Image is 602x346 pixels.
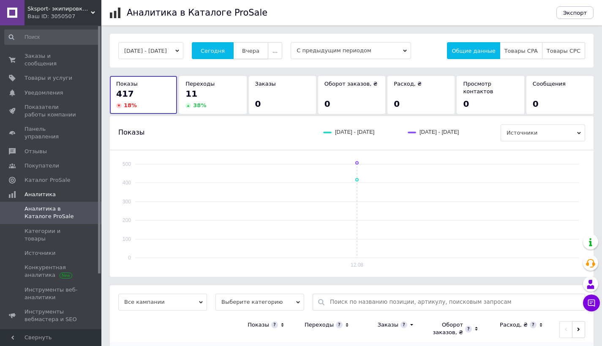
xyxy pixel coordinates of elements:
div: Расход, ₴ [500,321,528,329]
span: Вчера [242,48,259,54]
span: Заказы [255,81,276,87]
span: 0 [533,99,539,109]
button: [DATE] - [DATE] [118,42,183,59]
span: Категории и товары [25,227,78,243]
span: Инструменты веб-аналитики [25,286,78,301]
span: 0 [394,99,400,109]
div: Показы [248,321,269,329]
span: Товары CPA [504,48,538,54]
span: 38 % [193,102,206,108]
span: Заказы и сообщения [25,52,78,68]
input: Поиск [4,30,100,45]
span: ... [272,48,278,54]
div: Заказы [378,321,398,329]
span: Уведомления [25,89,63,97]
span: Выберите категорию [215,294,304,311]
text: 200 [123,217,131,223]
span: Показы [116,81,138,87]
text: 300 [123,199,131,205]
button: Сегодня [192,42,234,59]
input: Поиск по названию позиции, артикулу, поисковым запросам [330,294,580,310]
text: 0 [128,255,131,261]
span: Инструменты вебмастера и SEO [25,308,78,323]
span: Товары и услуги [25,74,72,82]
span: Источники [25,249,55,257]
span: Расход, ₴ [394,81,422,87]
text: 100 [123,236,131,242]
button: Товары CPA [500,42,542,59]
button: Экспорт [556,6,594,19]
div: Переходы [305,321,334,329]
div: Ваш ID: 3050507 [27,13,101,20]
button: Общие данные [447,42,500,59]
span: С предыдущим периодом [291,42,411,59]
button: Товары CPC [542,42,585,59]
text: 500 [123,161,131,167]
span: Каталог ProSale [25,176,70,184]
button: Вчера [233,42,268,59]
span: Просмотр контактов [463,81,493,95]
span: Общие данные [452,48,495,54]
button: Чат с покупателем [583,295,600,311]
span: Экспорт [563,10,587,16]
span: Источники [501,124,585,141]
button: ... [268,42,282,59]
span: Сообщения [533,81,566,87]
span: Панель управления [25,125,78,141]
span: Переходы [185,81,215,87]
span: 11 [185,89,197,99]
span: 18 % [124,102,137,108]
span: Аналитика в Каталоге ProSale [25,205,78,220]
span: Показы [118,128,144,137]
text: 12.08 [351,262,363,268]
span: Оборот заказов, ₴ [324,81,378,87]
h1: Аналитика в Каталоге ProSale [127,8,267,18]
span: Аналитика [25,191,56,198]
div: Оборот заказов, ₴ [430,321,463,336]
span: Покупатели [25,162,59,170]
span: Конкурентная аналитика [25,264,78,279]
span: Все кампании [118,294,207,311]
span: Sksport- экипировка для единоборств [27,5,91,13]
span: 417 [116,89,134,99]
span: Товары CPC [547,48,580,54]
span: Сегодня [201,48,225,54]
span: 0 [324,99,330,109]
span: Отзывы [25,148,47,155]
span: 0 [255,99,261,109]
text: 400 [123,180,131,186]
span: Показатели работы компании [25,103,78,119]
span: 0 [463,99,469,109]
